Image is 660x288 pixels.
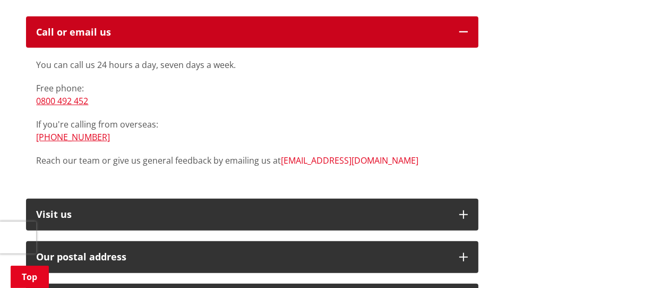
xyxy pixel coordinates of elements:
[37,131,110,143] a: [PHONE_NUMBER]
[37,252,449,262] h2: Our postal address
[37,82,468,107] p: Free phone:
[281,155,419,166] a: [EMAIL_ADDRESS][DOMAIN_NAME]
[37,209,449,220] p: Visit us
[37,95,89,107] a: 0800 492 452
[37,27,449,38] div: Call or email us
[611,243,649,282] iframe: Messenger Launcher
[37,154,468,167] p: Reach our team or give us general feedback by emailing us at
[26,16,478,48] button: Call or email us
[26,241,478,273] button: Our postal address
[11,266,49,288] a: Top
[26,199,478,231] button: Visit us
[37,118,468,143] p: If you're calling from overseas:
[37,58,468,71] p: You can call us 24 hours a day, seven days a week.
